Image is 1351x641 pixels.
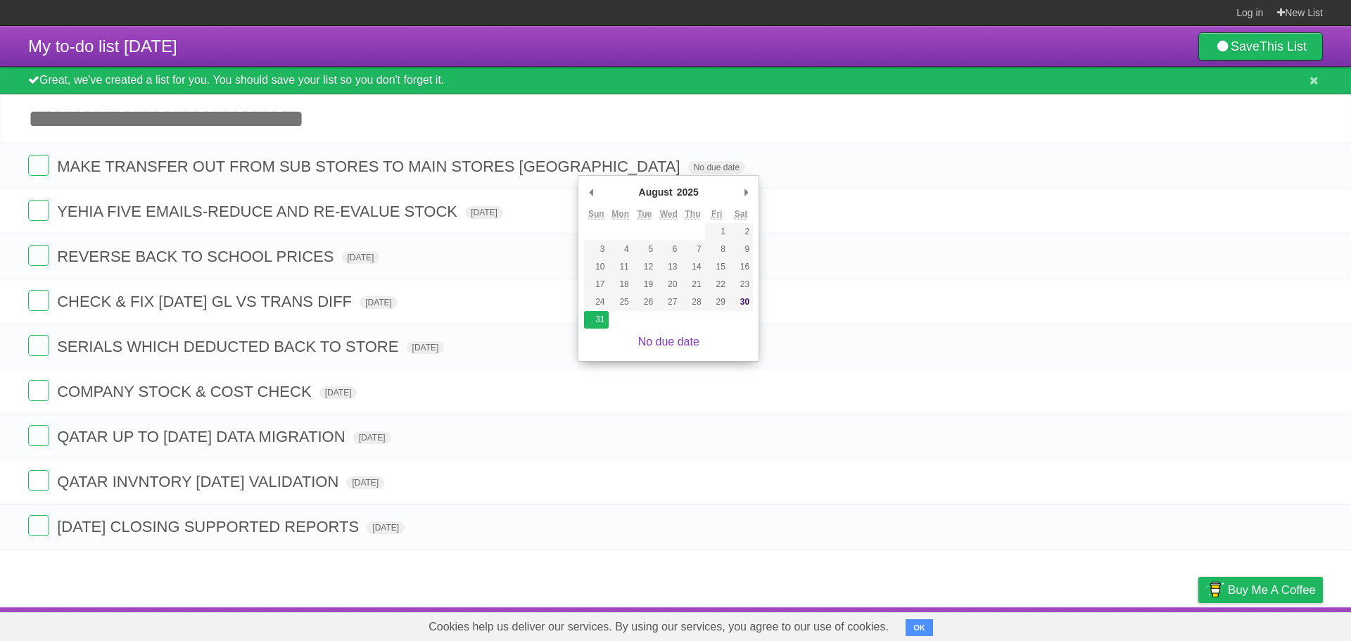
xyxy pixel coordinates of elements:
span: QATAR INVNTORY [DATE] VALIDATION [57,473,342,490]
button: 13 [657,258,680,276]
abbr: Wednesday [660,209,678,220]
button: OK [906,619,933,636]
a: Developers [1058,611,1115,637]
button: 29 [705,293,729,311]
button: 6 [657,241,680,258]
button: 31 [584,311,608,329]
div: 2025 [675,182,701,203]
button: 24 [584,293,608,311]
button: 21 [680,276,704,293]
span: [DATE] CLOSING SUPPORTED REPORTS [57,518,362,535]
label: Done [28,515,49,536]
button: Next Month [739,182,753,203]
span: [DATE] [353,431,391,444]
span: [DATE] [342,251,380,264]
label: Done [28,425,49,446]
a: Terms [1132,611,1163,637]
button: 4 [609,241,633,258]
button: 28 [680,293,704,311]
button: 5 [633,241,657,258]
span: My to-do list [DATE] [28,37,177,56]
button: 12 [633,258,657,276]
span: SERIALS WHICH DEDUCTED BACK TO STORE [57,338,402,355]
button: 14 [680,258,704,276]
button: 27 [657,293,680,311]
button: 19 [633,276,657,293]
button: 30 [729,293,753,311]
label: Done [28,155,49,176]
label: Done [28,200,49,221]
button: 1 [705,223,729,241]
span: [DATE] [367,521,405,534]
span: CHECK & FIX [DATE] GL VS TRANS DIFF [57,293,355,310]
span: QATAR UP TO [DATE] DATA MIGRATION [57,428,349,445]
span: [DATE] [346,476,384,489]
label: Done [28,335,49,356]
span: MAKE TRANSFER OUT FROM SUB STORES TO MAIN STORES [GEOGRAPHIC_DATA] [57,158,683,175]
button: 23 [729,276,753,293]
label: Done [28,380,49,401]
abbr: Friday [711,209,722,220]
button: 2 [729,223,753,241]
button: 26 [633,293,657,311]
button: 20 [657,276,680,293]
button: 18 [609,276,633,293]
button: 16 [729,258,753,276]
abbr: Monday [611,209,629,220]
button: 11 [609,258,633,276]
a: Privacy [1180,611,1217,637]
button: 25 [609,293,633,311]
span: [DATE] [465,206,503,219]
button: 7 [680,241,704,258]
span: COMPANY STOCK & COST CHECK [57,383,315,400]
span: REVERSE BACK TO SCHOOL PRICES [57,248,337,265]
abbr: Sunday [588,209,604,220]
a: No due date [638,336,699,348]
label: Done [28,470,49,491]
button: 8 [705,241,729,258]
abbr: Tuesday [638,209,652,220]
button: 17 [584,276,608,293]
button: 9 [729,241,753,258]
a: Buy me a coffee [1198,577,1323,603]
img: Buy me a coffee [1205,578,1224,602]
button: 10 [584,258,608,276]
label: Done [28,245,49,266]
button: Previous Month [584,182,598,203]
button: 15 [705,258,729,276]
span: Buy me a coffee [1228,578,1316,602]
span: [DATE] [360,296,398,309]
div: August [637,182,675,203]
abbr: Saturday [735,209,748,220]
b: This List [1260,39,1307,53]
abbr: Thursday [685,209,700,220]
button: 22 [705,276,729,293]
a: Suggest a feature [1234,611,1323,637]
span: YEHIA FIVE EMAILS-REDUCE AND RE-EVALUE STOCK [57,203,461,220]
button: 3 [584,241,608,258]
span: [DATE] [319,386,357,399]
a: About [1011,611,1041,637]
span: Cookies help us deliver our services. By using our services, you agree to our use of cookies. [414,613,903,641]
a: SaveThis List [1198,32,1323,61]
span: No due date [688,161,745,174]
span: [DATE] [407,341,445,354]
label: Done [28,290,49,311]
